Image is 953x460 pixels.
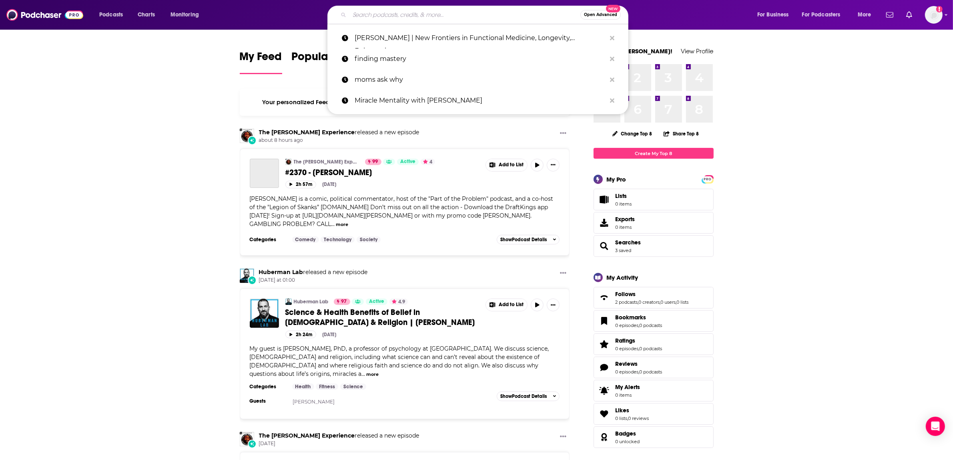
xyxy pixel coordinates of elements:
[557,432,570,442] button: Show More Button
[259,129,355,136] a: The Joe Rogan Experience
[639,323,640,328] span: ,
[369,298,384,306] span: Active
[292,383,314,390] a: Health
[259,277,368,284] span: [DATE] at 01:00
[594,287,714,309] span: Follows
[608,129,657,139] button: Change Top 8
[596,217,612,228] span: Exports
[925,6,943,24] button: Show profile menu
[285,159,292,165] a: The Joe Rogan Experience
[594,380,714,401] a: My Alerts
[616,360,662,367] a: Reviews
[616,314,646,321] span: Bookmarks
[292,50,360,74] a: Popular Feed
[248,440,257,448] div: New Episode
[616,430,636,437] span: Badges
[858,9,871,20] span: More
[661,299,676,305] a: 0 users
[285,307,475,327] span: Science & Health Benefits of Belief in [DEMOGRAPHIC_DATA] & Religion | [PERSON_NAME]
[616,248,632,253] a: 3 saved
[903,8,915,22] a: Show notifications dropdown
[250,345,549,377] span: My guest is [PERSON_NAME], PhD, a professor of psychology at [GEOGRAPHIC_DATA]. We discuss scienc...
[596,385,612,396] span: My Alerts
[357,236,381,243] a: Society
[355,69,606,90] p: moms ask why
[499,162,524,168] span: Add to List
[499,302,524,308] span: Add to List
[802,9,841,20] span: For Podcasters
[616,383,640,391] span: My Alerts
[349,8,580,21] input: Search podcasts, credits, & more...
[285,181,316,188] button: 2h 57m
[676,299,677,305] span: ,
[883,8,897,22] a: Show notifications dropdown
[925,6,943,24] span: Logged in as nicole.koremenos
[557,268,570,278] button: Show More Button
[616,430,640,437] a: Badges
[316,383,338,390] a: Fitness
[594,189,714,210] a: Lists
[616,192,632,200] span: Lists
[293,399,335,405] a: [PERSON_NAME]
[397,159,419,165] a: Active
[594,47,673,55] a: Welcome [PERSON_NAME]!
[6,7,83,22] img: Podchaser - Follow, Share and Rate Podcasts
[557,129,570,139] button: Show More Button
[335,6,636,24] div: Search podcasts, credits, & more...
[596,408,612,420] a: Likes
[240,268,254,283] img: Huberman Lab
[616,323,639,328] a: 0 episodes
[240,432,254,446] img: The Joe Rogan Experience
[323,332,337,337] div: [DATE]
[259,440,419,447] span: [DATE]
[250,383,286,390] h3: Categories
[926,417,945,436] div: Open Intercom Messenger
[639,299,660,305] a: 0 creators
[628,416,649,421] a: 0 reviews
[321,236,355,243] a: Technology
[580,10,621,20] button: Open AdvancedNew
[584,13,617,17] span: Open Advanced
[616,392,640,398] span: 0 items
[248,276,257,284] div: New Episode
[607,274,638,281] div: My Activity
[639,369,640,375] span: ,
[639,346,640,351] span: ,
[616,216,635,223] span: Exports
[259,432,355,439] a: The Joe Rogan Experience
[616,346,639,351] a: 0 episodes
[547,159,560,171] button: Show More Button
[594,357,714,378] span: Reviews
[294,159,360,165] a: The [PERSON_NAME] Experience
[616,192,627,200] span: Lists
[797,8,852,21] button: open menu
[497,235,560,244] button: ShowPodcast Details
[616,201,632,207] span: 0 items
[547,299,560,311] button: Show More Button
[294,299,329,305] a: Huberman Lab
[596,292,612,303] a: Follows
[94,8,133,21] button: open menu
[250,299,279,328] a: Science & Health Benefits of Belief in God & Religion | Dr. David DeSteno
[752,8,799,21] button: open menu
[365,159,381,165] a: 99
[362,370,365,377] span: ...
[616,369,639,375] a: 0 episodes
[616,407,630,414] span: Likes
[616,291,689,298] a: Follows
[594,333,714,355] span: Ratings
[703,176,712,182] span: PRO
[285,299,292,305] img: Huberman Lab
[596,362,612,373] a: Reviews
[373,158,378,166] span: 99
[240,50,282,68] span: My Feed
[616,337,636,344] span: Ratings
[327,69,628,90] a: moms ask why
[292,236,319,243] a: Comedy
[331,220,335,228] span: ...
[616,416,628,421] a: 0 lists
[628,416,628,421] span: ,
[259,432,419,440] h3: released a new episode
